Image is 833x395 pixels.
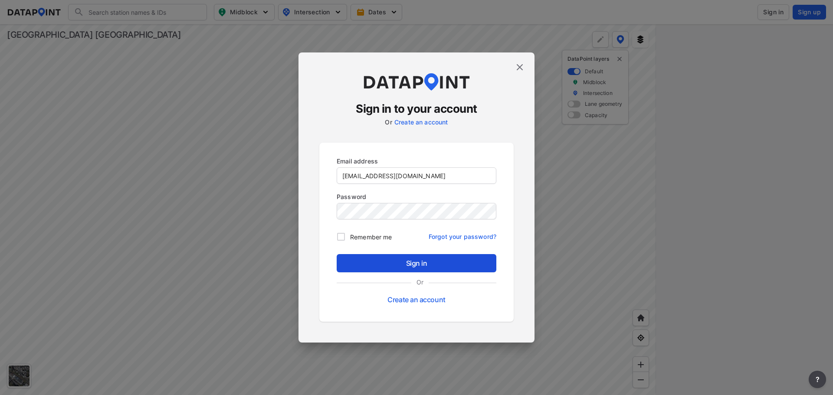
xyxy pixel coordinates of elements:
[337,192,496,201] p: Password
[337,168,496,183] input: you@example.com
[337,157,496,166] p: Email address
[350,232,392,242] span: Remember me
[362,73,471,91] img: dataPointLogo.9353c09d.svg
[411,277,429,287] label: Or
[337,254,496,272] button: Sign in
[515,62,525,72] img: close.efbf2170.svg
[814,374,821,385] span: ?
[344,258,489,268] span: Sign in
[394,118,448,126] a: Create an account
[809,371,826,388] button: more
[387,295,445,304] a: Create an account
[429,228,496,241] a: Forgot your password?
[319,101,514,117] h3: Sign in to your account
[385,118,392,126] label: Or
